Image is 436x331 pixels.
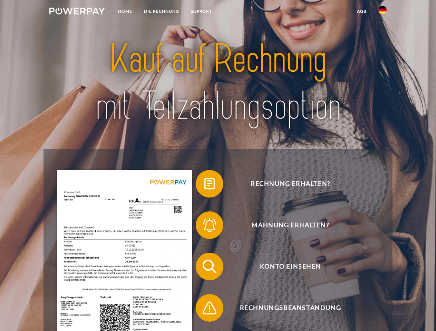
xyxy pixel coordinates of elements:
img: title-powerpay_de.svg [66,33,370,132]
button: Rechnungsbeanstandung [196,294,375,322]
img: logo-powerpay-white.svg [49,8,105,14]
img: qb_bell.svg [201,217,218,234]
span: Konto einsehen [206,253,375,280]
a: SUPPORT [185,5,218,18]
img: qb_warning.svg [201,299,218,317]
a: DIE RECHNUNG [138,5,185,18]
button: Rechnung erhalten? [196,170,375,198]
a: agb [351,5,372,18]
span: Rechnung erhalten? [206,170,375,198]
span: Mahnung erhalten? [206,211,375,239]
img: qb_bill.svg [201,175,218,192]
img: qb_search.svg [201,258,218,275]
button: Konto einsehen [196,253,375,280]
a: Home [112,5,138,18]
img: de [378,6,387,14]
span: Rechnungsbeanstandung [206,294,375,322]
button: Mahnung erhalten? [196,211,375,239]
